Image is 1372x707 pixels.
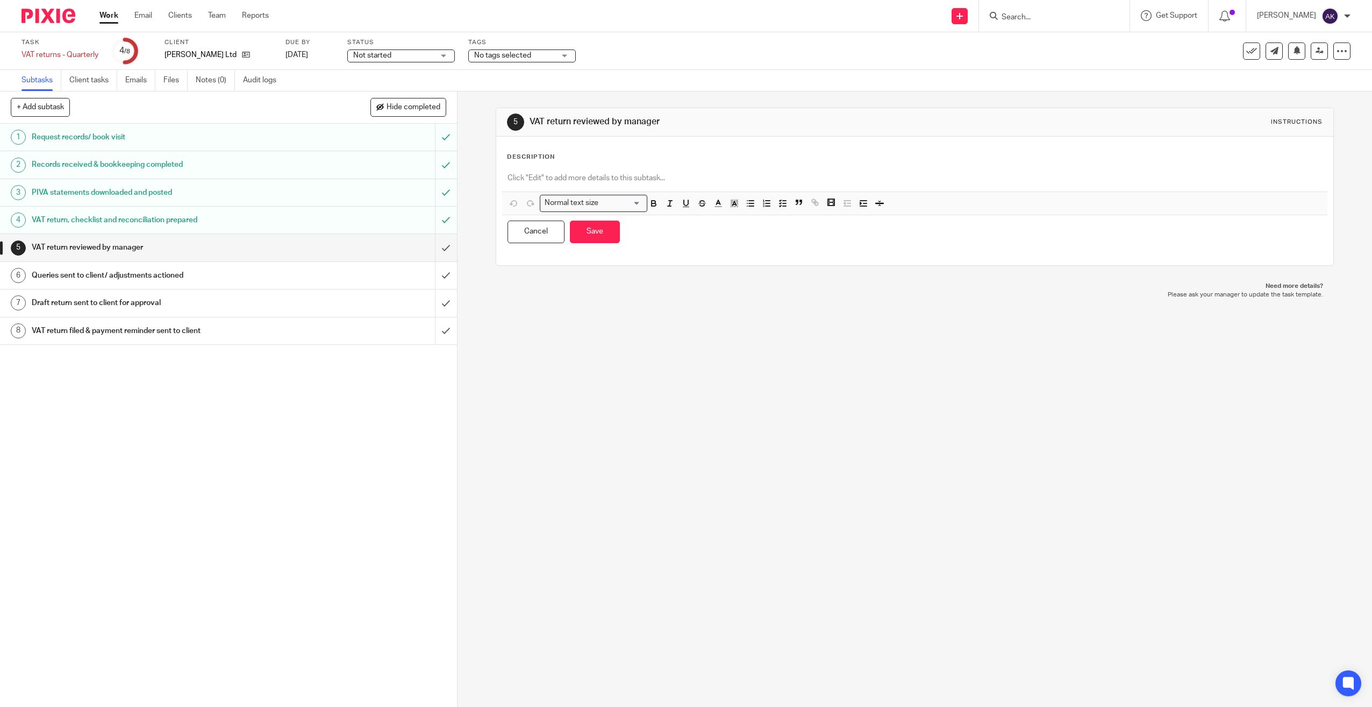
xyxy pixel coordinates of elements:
h1: VAT return reviewed by manager [530,116,938,128]
span: No tags selected [474,52,531,59]
span: [DATE] [285,51,308,59]
a: Work [99,10,118,21]
div: 4 [119,45,130,57]
a: Client tasks [69,70,117,91]
h1: Records received & bookkeeping completed [32,157,294,173]
h1: PIVA statements downloaded and posted [32,185,294,201]
label: Due by [285,38,334,47]
div: 4 [11,213,26,228]
p: [PERSON_NAME] [1257,10,1316,21]
div: 2 [11,158,26,173]
a: Clients [168,10,192,21]
button: Save [570,221,620,244]
button: Cancel [508,221,564,244]
button: Hide completed [370,98,446,116]
label: Client [165,38,272,47]
small: /8 [124,48,130,54]
div: Instructions [1271,118,1323,126]
div: 8 [11,323,26,338]
p: Please ask your manager to update the task template. [506,291,1324,299]
a: Audit logs [243,70,284,91]
h1: VAT return reviewed by manager [32,239,294,256]
div: 1 [11,130,26,145]
a: Reports [242,10,269,21]
label: Status [347,38,455,47]
input: Search [1001,13,1097,23]
input: Search for option [602,197,640,209]
p: Need more details? [506,282,1324,291]
h1: VAT return filed & payment reminder sent to client [32,323,294,339]
div: Search for option [540,195,647,211]
a: Files [163,70,188,91]
button: + Add subtask [11,98,70,116]
div: 5 [507,114,524,131]
h1: Queries sent to client/ adjustments actioned [32,267,294,284]
h1: Draft return sent to client for approval [32,295,294,311]
a: Email [134,10,152,21]
div: VAT returns - Quarterly [22,50,98,60]
div: 7 [11,295,26,310]
label: Tags [468,38,576,47]
span: Hide completed [387,103,440,112]
p: Description [507,153,555,161]
label: Task [22,38,98,47]
span: Get Support [1156,12,1197,19]
p: [PERSON_NAME] Ltd [165,50,237,60]
h1: VAT return, checklist and reconciliation prepared [32,212,294,228]
a: Notes (0) [196,70,235,91]
div: 5 [11,241,26,256]
img: svg%3E [1321,8,1339,25]
img: Pixie [22,9,75,23]
div: 3 [11,185,26,200]
span: Not started [353,52,391,59]
a: Subtasks [22,70,61,91]
div: 6 [11,268,26,283]
h1: Request records/ book visit [32,129,294,145]
a: Emails [125,70,155,91]
a: Team [208,10,226,21]
span: Normal text size [542,197,601,209]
